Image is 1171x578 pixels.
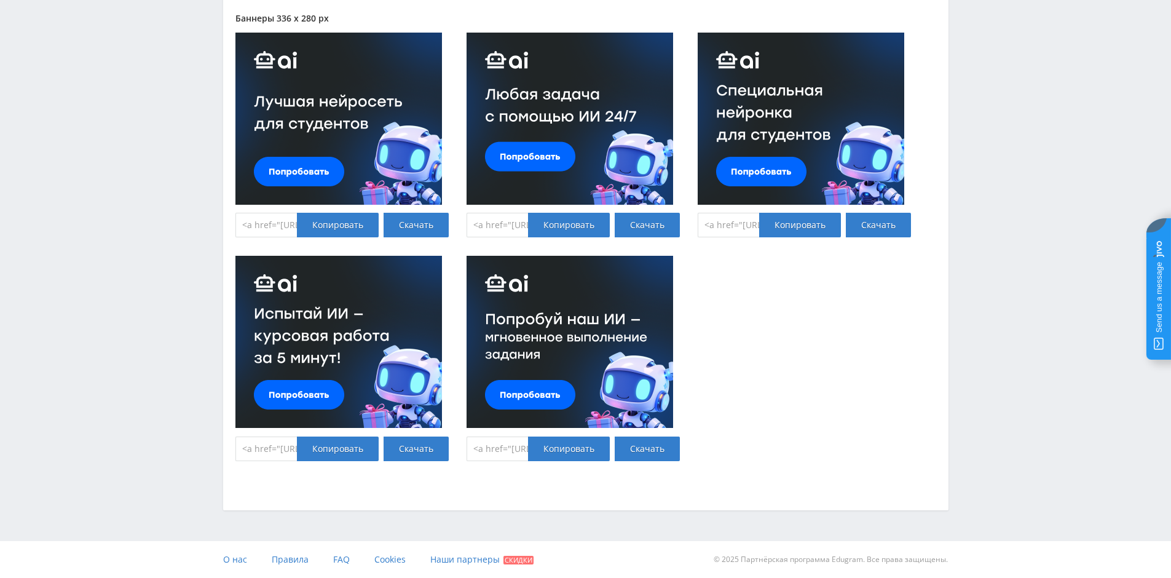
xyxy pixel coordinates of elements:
[235,14,936,23] div: Баннеры 336 x 280 px
[223,553,247,565] span: О нас
[430,553,500,565] span: Наши партнеры
[333,541,350,578] a: FAQ
[846,213,911,237] a: Скачать
[384,213,449,237] a: Скачать
[591,541,948,578] div: © 2025 Партнёрская программа Edugram. Все права защищены.
[503,556,534,564] span: Скидки
[430,541,534,578] a: Наши партнеры Скидки
[272,541,309,578] a: Правила
[374,553,406,565] span: Cookies
[615,213,680,237] a: Скачать
[615,437,680,461] a: Скачать
[528,437,610,461] div: Копировать
[297,437,379,461] div: Копировать
[374,541,406,578] a: Cookies
[297,213,379,237] div: Копировать
[759,213,841,237] div: Копировать
[223,541,247,578] a: О нас
[384,437,449,461] a: Скачать
[333,553,350,565] span: FAQ
[272,553,309,565] span: Правила
[528,213,610,237] div: Копировать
